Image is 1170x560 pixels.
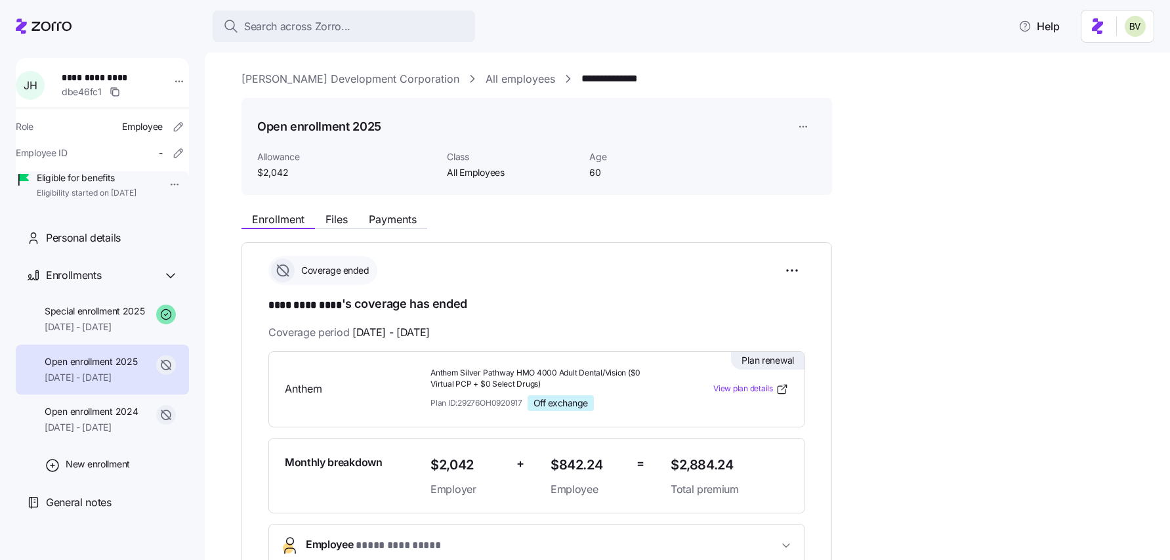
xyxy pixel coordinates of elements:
[46,494,112,511] span: General notes
[37,188,136,199] span: Eligibility started on [DATE]
[325,214,348,225] span: Files
[671,481,789,498] span: Total premium
[159,146,163,160] span: -
[447,150,579,163] span: Class
[285,381,420,397] span: Anthem
[45,355,137,368] span: Open enrollment 2025
[268,324,430,341] span: Coverage period
[671,454,789,476] span: $2,884.24
[1008,13,1070,39] button: Help
[486,71,555,87] a: All employees
[16,146,68,160] span: Employee ID
[241,71,459,87] a: [PERSON_NAME] Development Corporation
[45,405,138,418] span: Open enrollment 2024
[369,214,417,225] span: Payments
[533,397,588,409] span: Off exchange
[257,166,436,179] span: $2,042
[516,454,524,473] span: +
[430,368,660,390] span: Anthem Silver Pathway HMO 4000 Adult Dental/Vision ($0 Virtual PCP + $0 Select Drugs)
[24,80,37,91] span: J H
[46,267,101,284] span: Enrollments
[62,85,102,98] span: dbe46fc1
[637,454,644,473] span: =
[213,11,475,42] button: Search across Zorro...
[244,18,350,35] span: Search across Zorro...
[430,397,522,408] span: Plan ID: 29276OH0920917
[285,454,383,471] span: Monthly breakdown
[45,305,145,318] span: Special enrollment 2025
[45,421,138,434] span: [DATE] - [DATE]
[589,166,721,179] span: 60
[742,354,794,367] span: Plan renewal
[268,295,805,314] h1: 's coverage has ended
[1125,16,1146,37] img: 676487ef2089eb4995defdc85707b4f5
[306,536,440,554] span: Employee
[430,481,506,498] span: Employer
[551,454,626,476] span: $842.24
[1018,18,1060,34] span: Help
[551,481,626,498] span: Employee
[122,120,163,133] span: Employee
[589,150,721,163] span: Age
[352,324,430,341] span: [DATE] - [DATE]
[297,264,369,277] span: Coverage ended
[45,371,137,384] span: [DATE] - [DATE]
[257,118,381,135] h1: Open enrollment 2025
[447,166,579,179] span: All Employees
[37,171,136,184] span: Eligible for benefits
[430,454,506,476] span: $2,042
[66,458,130,471] span: New enrollment
[713,383,773,395] span: View plan details
[257,150,436,163] span: Allowance
[252,214,304,225] span: Enrollment
[713,383,789,396] a: View plan details
[16,120,33,133] span: Role
[45,320,145,334] span: [DATE] - [DATE]
[46,230,121,246] span: Personal details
